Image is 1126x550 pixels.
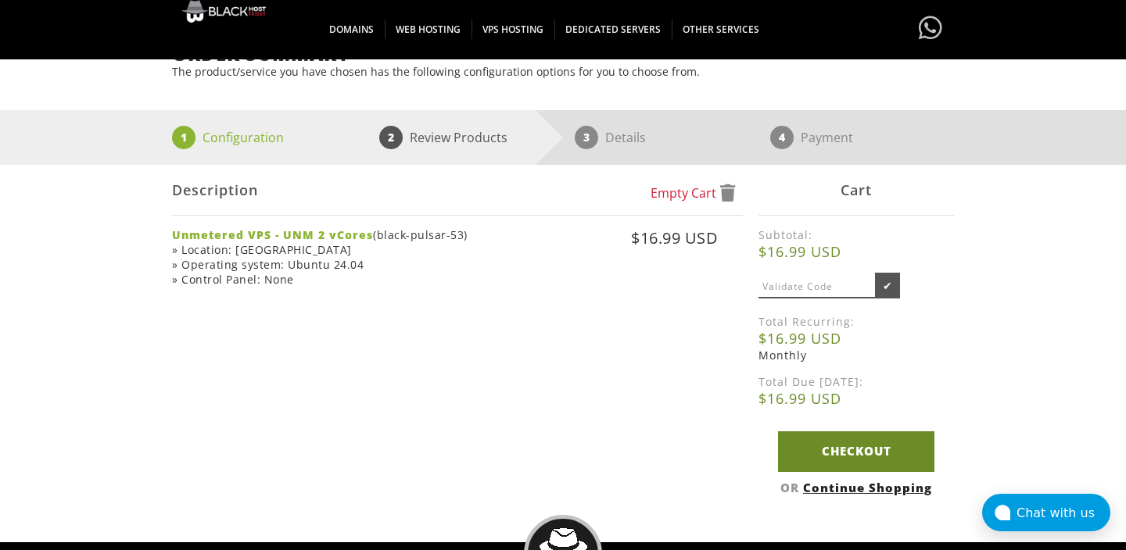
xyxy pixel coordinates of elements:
input: ✔ [875,273,900,298]
label: Total Recurring: [758,314,954,329]
div: $16.99 USD [489,227,718,281]
span: VPS HOSTING [472,20,555,39]
a: Empty Cart [651,184,735,202]
div: (black-pulsar-53) » Location: [GEOGRAPHIC_DATA] » Operating system: Ubuntu 24.04 » Control Panel:... [172,227,486,287]
a: Continue Shopping [803,480,932,495]
b: $16.99 USD [758,329,954,348]
button: Chat with us [982,494,1110,531]
p: Details [605,126,646,149]
span: OTHER SERVICES [672,20,770,39]
span: 2 [379,126,403,149]
span: 3 [575,126,598,149]
span: WEB HOSTING [385,20,472,39]
label: Total Due [DATE]: [758,374,954,389]
div: Chat with us [1017,505,1110,520]
p: Review Products [410,126,507,149]
input: Validate Code [758,276,876,298]
span: DOMAINS [318,20,385,39]
p: The product/service you have chosen has the following configuration options for you to choose from. [172,64,954,79]
b: $16.99 USD [758,389,954,408]
a: Checkout [778,431,934,471]
div: Cart [758,165,954,216]
div: OR [758,480,954,495]
p: Payment [801,126,853,149]
label: Subtotal: [758,227,954,242]
span: DEDICATED SERVERS [554,20,672,39]
p: Configuration [203,126,284,149]
b: $16.99 USD [758,242,954,261]
span: Monthly [758,348,807,362]
span: 4 [770,126,794,149]
span: 1 [172,126,195,149]
div: Description [172,165,743,216]
strong: Unmetered VPS - UNM 2 vCores [172,227,373,242]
